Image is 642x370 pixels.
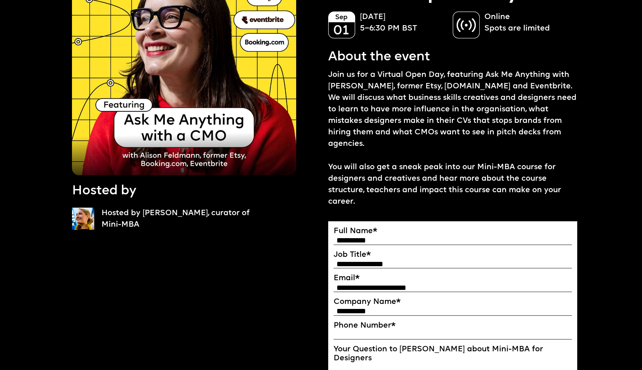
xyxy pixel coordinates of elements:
[334,345,572,363] label: Your Question to [PERSON_NAME] about Mini-MBA for Designers
[360,11,446,34] p: [DATE] 5–6:30 PM BST
[334,274,572,283] label: Email
[328,69,577,208] p: Join us for a Virtual Open Day, featuring Ask Me Anything with [PERSON_NAME], former Etsy, [DOMAI...
[72,182,136,200] p: Hosted by
[101,208,255,231] p: Hosted by [PERSON_NAME], curator of Mini-MBA
[334,250,572,260] label: Job Title
[328,48,430,66] p: About the event
[334,227,572,236] label: Full Name
[484,11,570,34] p: Online Spots are limited
[334,297,572,307] label: Company Name
[334,321,572,330] label: Phone Number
